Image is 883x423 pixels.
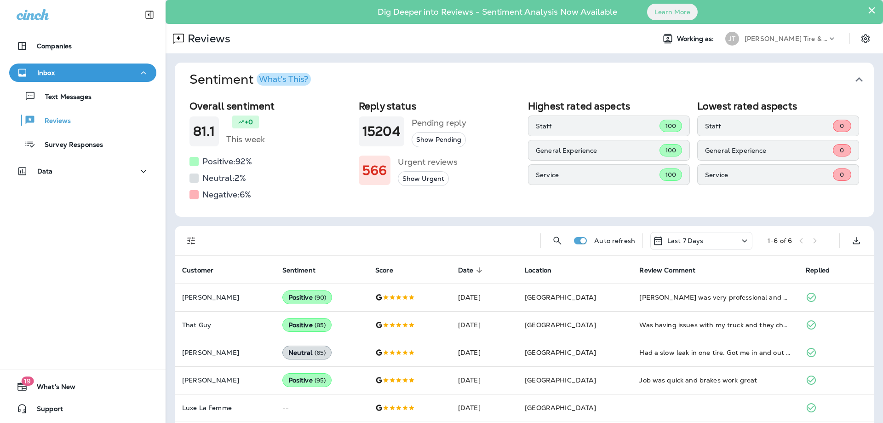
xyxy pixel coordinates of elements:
span: 19 [21,377,34,386]
span: 100 [665,146,676,154]
button: Data [9,162,156,180]
p: [PERSON_NAME] Tire & Auto [745,35,827,42]
button: Search Reviews [548,232,567,250]
button: Learn More [647,4,698,20]
button: Export as CSV [847,232,866,250]
button: Inbox [9,64,156,82]
span: Sentiment [282,266,327,274]
button: 19What's New [9,377,156,396]
td: [DATE] [451,311,517,339]
span: [GEOGRAPHIC_DATA] [525,293,596,301]
td: [DATE] [451,394,517,422]
span: Replied [806,266,842,274]
p: Last 7 Days [667,237,704,244]
span: Sentiment [282,267,315,274]
button: Show Urgent [398,171,449,186]
p: Companies [37,42,72,50]
p: Auto refresh [594,237,635,244]
span: [GEOGRAPHIC_DATA] [525,376,596,384]
div: Positive [282,318,332,332]
div: 1 - 6 of 6 [768,237,792,244]
span: Review Comment [639,267,695,274]
td: -- [275,394,368,422]
div: Positive [282,290,333,304]
p: [PERSON_NAME] [182,377,268,384]
p: +0 [245,117,253,127]
p: General Experience [536,147,659,154]
div: JT [725,32,739,46]
button: Filters [182,232,201,250]
h5: This week [226,132,265,147]
p: Inbox [37,69,55,76]
span: Customer [182,267,213,274]
span: Score [375,266,405,274]
button: Close [867,3,876,17]
span: Location [525,267,551,274]
span: 100 [665,122,676,130]
p: Text Messages [36,93,92,102]
p: Service [536,171,659,179]
span: Review Comment [639,266,707,274]
span: 0 [840,146,844,154]
span: [GEOGRAPHIC_DATA] [525,321,596,329]
p: Dig Deeper into Reviews - Sentiment Analysis Now Available [351,11,644,13]
h2: Highest rated aspects [528,100,690,112]
h1: 566 [362,163,387,178]
h1: 81.1 [193,124,215,139]
span: Working as: [677,35,716,43]
h1: 15204 [362,124,401,139]
button: Reviews [9,110,156,130]
h5: Positive: 92 % [202,154,252,169]
button: Text Messages [9,87,156,106]
span: Replied [806,267,830,274]
h2: Overall sentiment [189,100,351,112]
p: Survey Responses [35,141,103,150]
p: Reviews [35,117,71,126]
button: Support [9,400,156,418]
div: Neutral [282,346,332,359]
td: [DATE] [451,284,517,311]
div: Had a slow leak in one tire. Got me in and out in about 45 min. [639,348,791,357]
span: ( 90 ) [315,294,327,301]
div: Shane was very professional and personable. Kristy was as well. Their customer service was except... [639,293,791,302]
p: General Experience [705,147,833,154]
td: [DATE] [451,366,517,394]
button: Companies [9,37,156,55]
div: Job was quick and brakes work great [639,376,791,385]
span: ( 95 ) [315,377,326,384]
div: What's This? [259,75,308,83]
button: SentimentWhat's This? [182,63,881,97]
span: What's New [28,383,75,394]
span: 0 [840,171,844,179]
button: Survey Responses [9,134,156,154]
span: [GEOGRAPHIC_DATA] [525,404,596,412]
div: Positive [282,373,332,387]
button: What's This? [257,73,311,86]
p: Staff [705,122,833,130]
button: Settings [857,30,874,47]
span: Location [525,266,563,274]
p: [PERSON_NAME] [182,294,268,301]
h5: Pending reply [412,116,466,130]
p: Reviews [184,32,230,46]
h2: Lowest rated aspects [697,100,859,112]
h5: Negative: 6 % [202,187,251,202]
span: 100 [665,171,676,179]
span: 0 [840,122,844,130]
p: That Guy [182,321,268,329]
h1: Sentiment [189,72,311,87]
span: Score [375,267,393,274]
button: Show Pending [412,132,466,147]
button: Collapse Sidebar [137,6,162,24]
span: Date [458,267,474,274]
td: [DATE] [451,339,517,366]
span: ( 85 ) [315,321,326,329]
p: Service [705,171,833,179]
span: Customer [182,266,225,274]
h5: Urgent reviews [398,155,458,169]
span: ( 65 ) [315,349,326,357]
p: Luxe La Femme [182,404,268,411]
p: [PERSON_NAME] [182,349,268,356]
span: Support [28,405,63,416]
h5: Neutral: 2 % [202,171,246,185]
